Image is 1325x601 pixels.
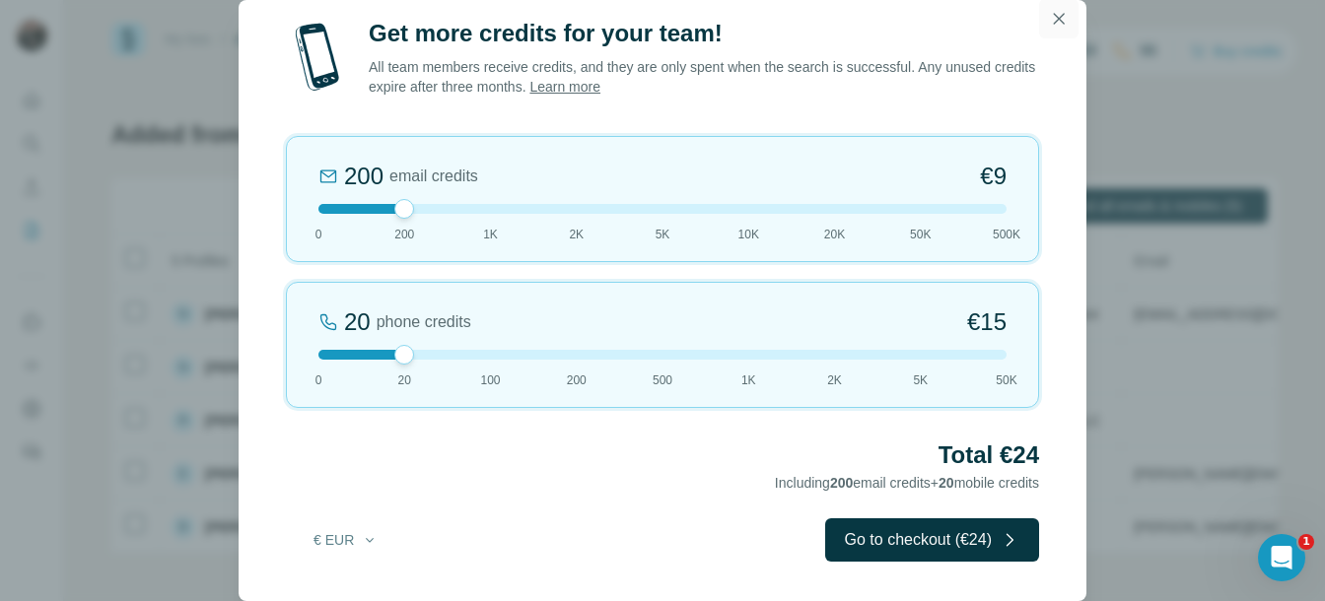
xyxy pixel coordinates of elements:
iframe: Intercom live chat [1258,534,1305,581]
span: 2K [827,371,842,389]
span: 5K [656,226,670,243]
span: 1K [483,226,498,243]
img: mobile-phone [286,18,349,97]
span: phone credits [377,310,471,334]
span: 20 [939,475,954,491]
span: 200 [567,371,587,389]
span: 20 [398,371,411,389]
span: 2K [569,226,584,243]
button: Go to checkout (€24) [825,518,1039,562]
span: Including email credits + mobile credits [775,475,1039,491]
span: 100 [480,371,500,389]
span: 0 [315,371,322,389]
p: All team members receive credits, and they are only spent when the search is successful. Any unus... [369,57,1039,97]
span: €15 [967,306,1007,338]
span: 1K [741,371,756,389]
span: €9 [980,161,1007,192]
span: email credits [389,165,478,188]
span: 10K [738,226,759,243]
span: 50K [910,226,931,243]
button: € EUR [300,522,391,558]
div: 20 [344,306,371,338]
span: 50K [996,371,1016,389]
span: 200 [394,226,414,243]
span: 20K [824,226,845,243]
h2: Total €24 [286,439,1039,471]
span: 1 [1298,534,1314,550]
div: 200 [344,161,384,192]
span: 500 [653,371,672,389]
span: 200 [830,475,853,491]
span: 5K [913,371,928,389]
a: Learn more [529,79,600,95]
span: 0 [315,226,322,243]
span: 500K [993,226,1020,243]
